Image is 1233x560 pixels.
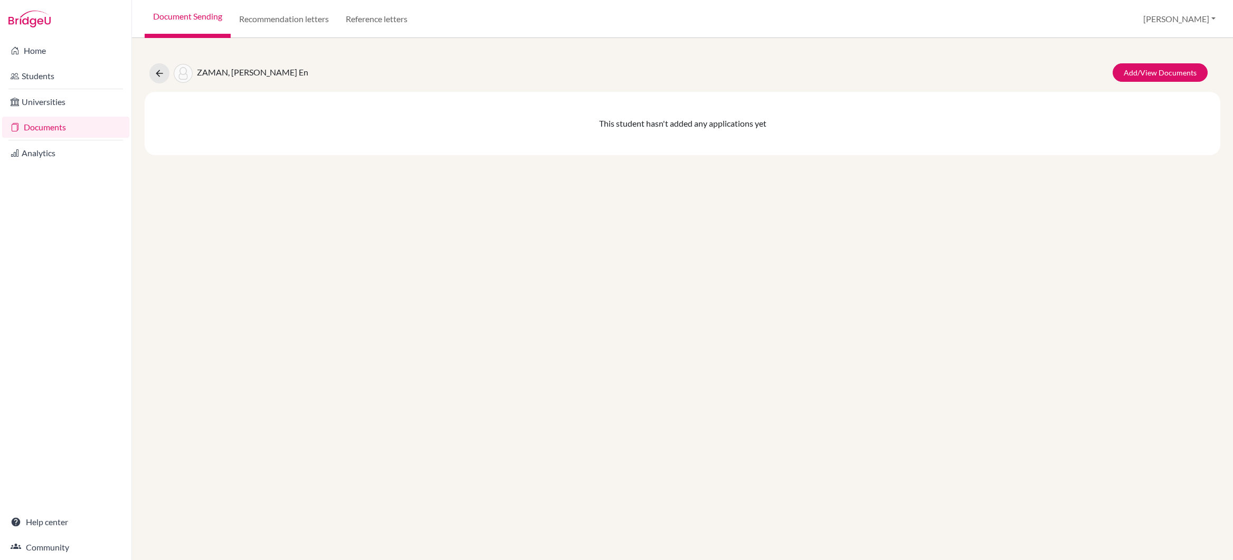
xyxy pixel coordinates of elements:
[145,92,1220,155] div: This student hasn't added any applications yet
[2,91,129,112] a: Universities
[2,40,129,61] a: Home
[2,65,129,87] a: Students
[2,537,129,558] a: Community
[8,11,51,27] img: Bridge-U
[1139,9,1220,29] button: [PERSON_NAME]
[2,143,129,164] a: Analytics
[1113,63,1208,82] a: Add/View Documents
[197,67,308,77] span: ZAMAN, [PERSON_NAME] En
[2,117,129,138] a: Documents
[2,511,129,533] a: Help center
